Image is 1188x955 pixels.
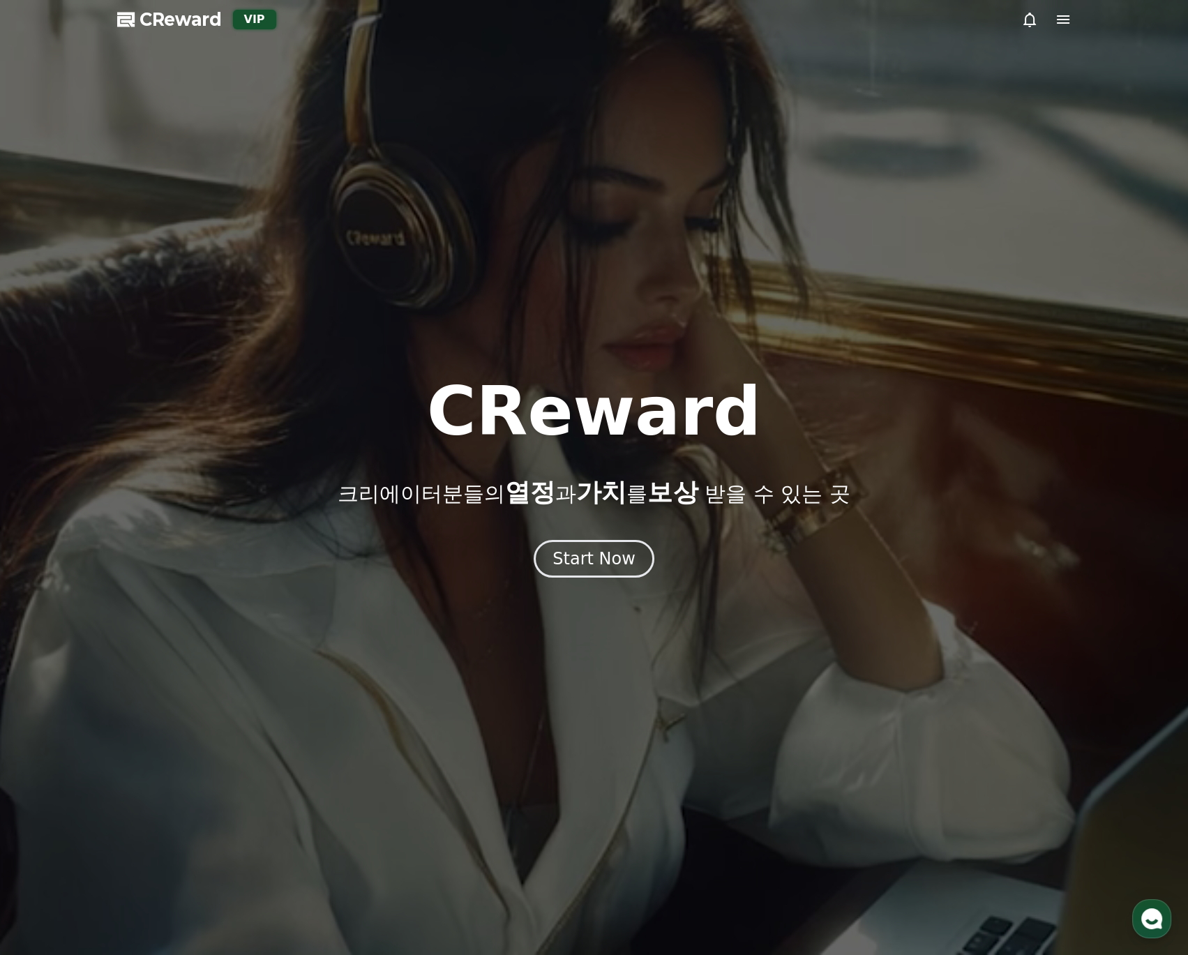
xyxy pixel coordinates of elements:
a: 설정 [180,442,268,477]
span: 설정 [216,463,232,474]
span: 대화 [128,464,144,475]
span: 보상 [647,478,698,506]
h1: CReward [427,378,761,445]
div: Start Now [552,548,636,570]
span: CReward [140,8,222,31]
a: CReward [117,8,222,31]
span: 가치 [576,478,626,506]
p: 크리에이터분들의 과 를 받을 수 있는 곳 [338,479,850,506]
span: 홈 [44,463,52,474]
span: 열정 [505,478,555,506]
a: Start Now [534,554,654,567]
button: Start Now [534,540,654,578]
a: 대화 [92,442,180,477]
div: VIP [233,10,276,29]
a: 홈 [4,442,92,477]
